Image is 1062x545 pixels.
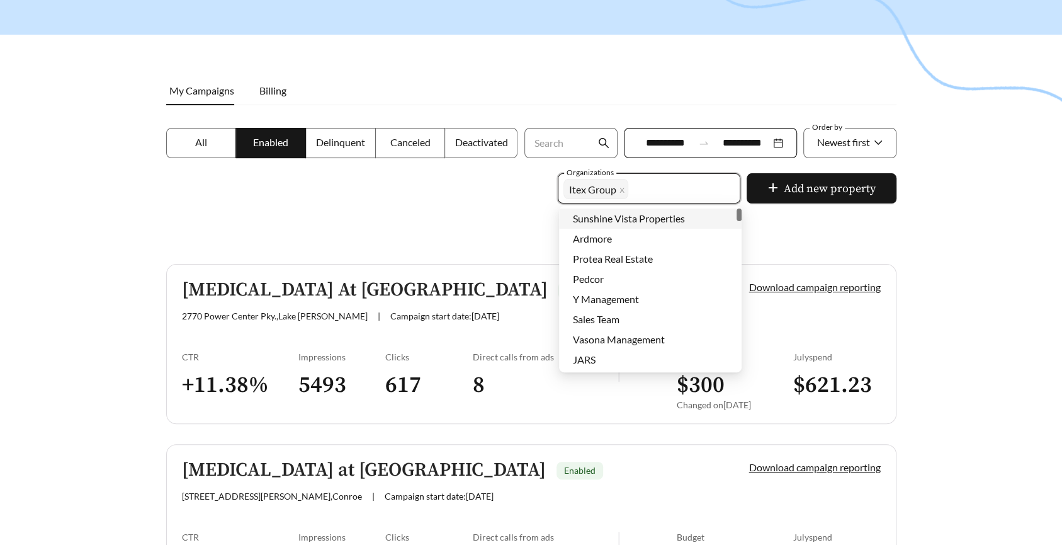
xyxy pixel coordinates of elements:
[166,264,896,424] a: [MEDICAL_DATA] At [GEOGRAPHIC_DATA]Enabled2770 Power Center Pky.,Lake [PERSON_NAME]|Campaign star...
[698,137,709,149] span: swap-right
[385,491,494,502] span: Campaign start date: [DATE]
[473,371,618,399] h3: 8
[767,182,779,196] span: plus
[573,232,612,244] span: Ardmore
[182,352,298,362] div: CTR
[298,371,386,399] h3: 5493
[573,353,596,365] span: JARS
[698,137,709,149] span: to
[259,84,286,96] span: Billing
[182,460,546,481] h5: [MEDICAL_DATA] at [GEOGRAPHIC_DATA]
[817,136,870,148] span: Newest first
[473,532,618,542] div: Direct calls from ads
[390,136,431,148] span: Canceled
[182,491,362,502] span: [STREET_ADDRESS][PERSON_NAME] , Conroe
[793,352,881,362] div: July spend
[473,352,618,362] div: Direct calls from ads
[385,371,473,399] h3: 617
[598,137,609,149] span: search
[372,491,375,502] span: |
[749,281,881,293] a: Download campaign reporting
[573,293,639,305] span: Y Management
[793,532,881,542] div: July spend
[677,399,793,410] div: Changed on [DATE]
[573,253,653,265] span: Protea Real Estate
[182,311,368,321] span: 2770 Power Center Pky. , Lake [PERSON_NAME]
[182,371,298,399] h3: + 11.38 %
[455,136,507,148] span: Deactivated
[564,465,596,476] span: Enabled
[573,273,604,285] span: Pedcor
[677,371,793,399] h3: $ 300
[793,371,881,399] h3: $ 621.23
[747,173,896,204] button: plusAdd new property
[316,136,365,148] span: Delinquent
[182,532,298,542] div: CTR
[182,280,548,301] h5: [MEDICAL_DATA] At [GEOGRAPHIC_DATA]
[298,532,386,542] div: Impressions
[573,333,665,345] span: Vasona Management
[169,84,234,96] span: My Campaigns
[195,136,207,148] span: All
[573,313,619,325] span: Sales Team
[253,136,288,148] span: Enabled
[619,187,625,194] span: close
[390,311,499,321] span: Campaign start date: [DATE]
[784,180,876,197] span: Add new property
[385,352,473,362] div: Clicks
[573,212,685,224] span: Sunshine Vista Properties
[378,311,380,321] span: |
[385,532,473,542] div: Clicks
[749,461,881,473] a: Download campaign reporting
[569,183,616,195] span: Itex Group
[298,352,386,362] div: Impressions
[677,532,793,542] div: Budget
